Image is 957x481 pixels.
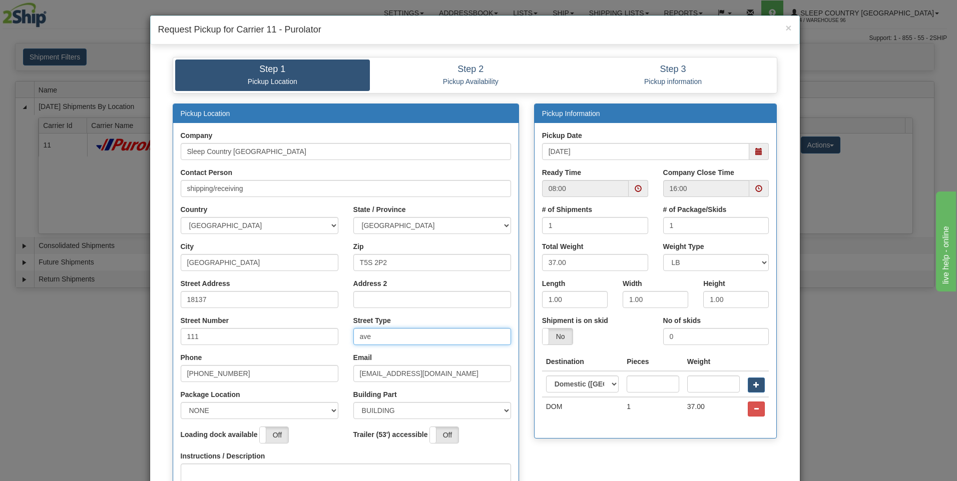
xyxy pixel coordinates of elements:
a: Pickup Information [542,109,600,117]
th: Pieces [623,352,683,371]
iframe: chat widget [934,189,956,291]
label: Length [542,278,566,288]
label: # of Shipments [542,204,592,214]
label: Instructions / Description [181,451,265,461]
label: Phone [181,352,202,362]
label: Building Part [353,389,397,399]
td: 37.00 [683,397,744,420]
label: Contact Person [181,167,232,177]
a: Step 2 Pickup Availability [370,59,572,91]
h4: Request Pickup for Carrier 11 - Purolator [158,23,792,36]
label: Address 2 [353,278,387,288]
h4: Step 2 [377,64,564,74]
label: Company [181,130,213,140]
label: Ready Time [542,167,581,177]
td: DOM [542,397,623,420]
label: Street Address [181,278,230,288]
label: # of Package/Skids [663,204,727,214]
label: Shipment is on skid [542,315,608,325]
label: Street Type [353,315,391,325]
label: City [181,241,194,251]
a: Pickup Location [181,109,230,117]
label: Off [430,427,458,443]
p: Pickup information [579,77,767,86]
label: Width [623,278,642,288]
label: Company Close Time [663,167,734,177]
label: No of skids [663,315,701,325]
div: live help - online [8,6,93,18]
label: Total Weight [542,241,584,251]
label: Country [181,204,208,214]
h4: Step 3 [579,64,767,74]
button: Close [785,22,791,33]
p: Pickup Location [183,77,363,86]
a: Step 3 Pickup information [572,59,775,91]
label: Trailer (53') accessible [353,429,428,439]
label: State / Province [353,204,406,214]
label: Pickup Date [542,130,582,140]
p: Pickup Availability [377,77,564,86]
td: 1 [623,397,683,420]
label: Loading dock available [181,429,258,439]
h4: Step 1 [183,64,363,74]
a: Step 1 Pickup Location [175,59,370,91]
label: Height [703,278,725,288]
th: Destination [542,352,623,371]
label: Package Location [181,389,240,399]
th: Weight [683,352,744,371]
label: Off [260,427,288,443]
label: No [543,328,573,344]
label: Weight Type [663,241,704,251]
label: Zip [353,241,364,251]
label: Email [353,352,372,362]
label: Street Number [181,315,229,325]
span: × [785,22,791,33]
